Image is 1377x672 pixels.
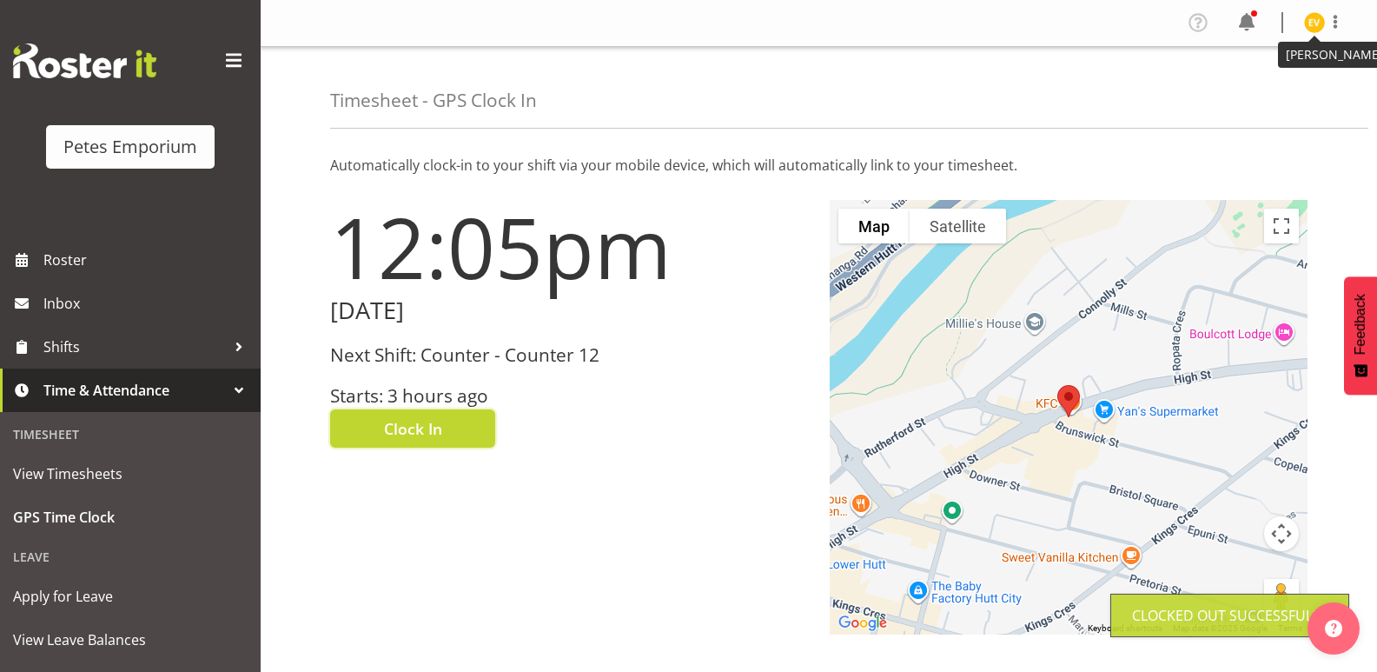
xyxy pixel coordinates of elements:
[838,209,910,243] button: Show street map
[13,504,248,530] span: GPS Time Clock
[4,575,256,618] a: Apply for Leave
[1304,12,1325,33] img: eva-vailini10223.jpg
[1264,579,1299,614] button: Drag Pegman onto the map to open Street View
[13,461,248,487] span: View Timesheets
[1088,622,1162,635] button: Keyboard shortcuts
[330,90,537,110] h4: Timesheet - GPS Clock In
[1264,516,1299,551] button: Map camera controls
[13,583,248,609] span: Apply for Leave
[834,612,891,635] a: Open this area in Google Maps (opens a new window)
[43,290,252,316] span: Inbox
[834,612,891,635] img: Google
[384,417,442,440] span: Clock In
[43,334,226,360] span: Shifts
[4,618,256,662] a: View Leave Balances
[4,539,256,575] div: Leave
[13,627,248,653] span: View Leave Balances
[63,134,197,160] div: Petes Emporium
[330,200,809,294] h1: 12:05pm
[4,452,256,496] a: View Timesheets
[4,416,256,452] div: Timesheet
[1353,294,1368,355] span: Feedback
[43,377,226,403] span: Time & Attendance
[330,386,809,406] h3: Starts: 3 hours ago
[1132,605,1327,626] div: Clocked out Successfully
[1325,620,1342,637] img: help-xxl-2.png
[43,247,252,273] span: Roster
[4,496,256,539] a: GPS Time Clock
[330,155,1307,176] p: Automatically clock-in to your shift via your mobile device, which will automatically link to you...
[910,209,1006,243] button: Show satellite imagery
[1344,276,1377,395] button: Feedback - Show survey
[13,43,156,78] img: Rosterit website logo
[330,297,809,324] h2: [DATE]
[330,409,495,448] button: Clock In
[330,345,809,365] h3: Next Shift: Counter - Counter 12
[1264,209,1299,243] button: Toggle fullscreen view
